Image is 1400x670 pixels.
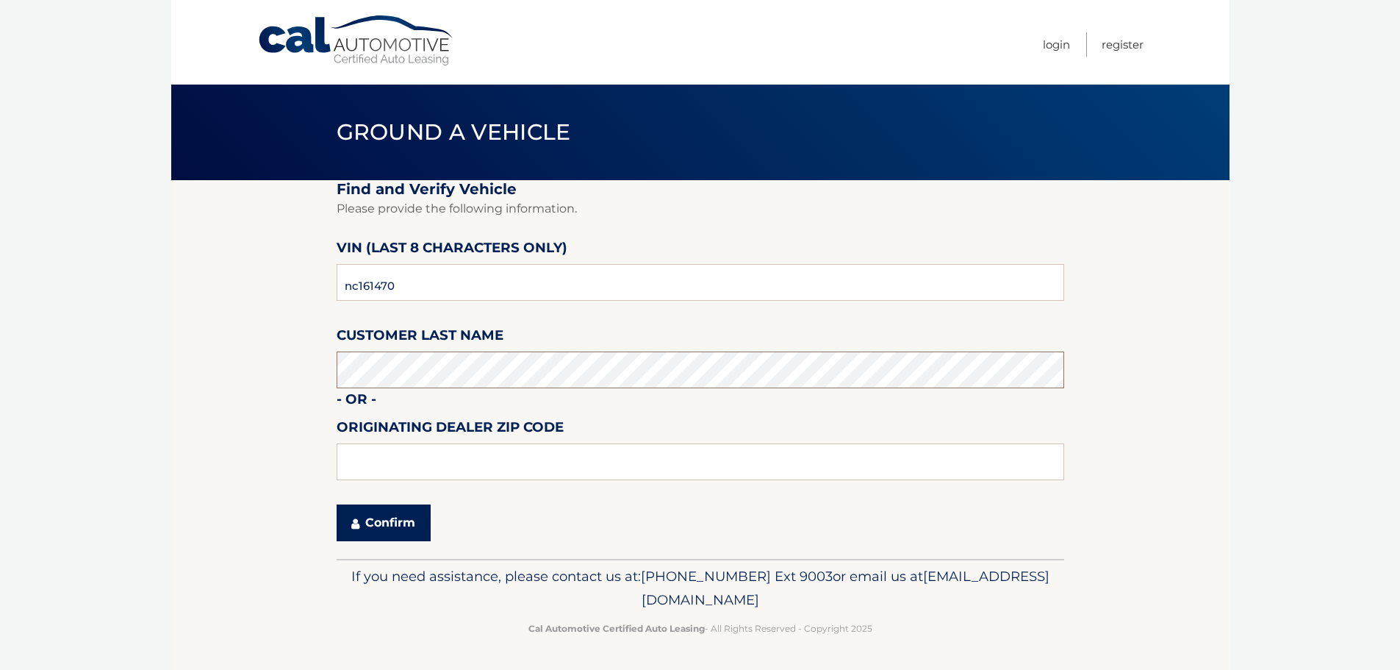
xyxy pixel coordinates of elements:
p: - All Rights Reserved - Copyright 2025 [346,621,1055,636]
h2: Find and Verify Vehicle [337,180,1064,199]
label: - or - [337,388,376,416]
label: VIN (last 8 characters only) [337,237,567,264]
a: Cal Automotive [257,15,456,67]
label: Customer Last Name [337,324,503,352]
label: Originating Dealer Zip Code [337,416,564,443]
a: Register [1102,32,1144,57]
a: Login [1043,32,1070,57]
span: [PHONE_NUMBER] Ext 9003 [641,568,833,585]
p: If you need assistance, please contact us at: or email us at [346,565,1055,612]
span: Ground a Vehicle [337,118,571,146]
p: Please provide the following information. [337,199,1064,219]
button: Confirm [337,505,431,541]
strong: Cal Automotive Certified Auto Leasing [528,623,705,634]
